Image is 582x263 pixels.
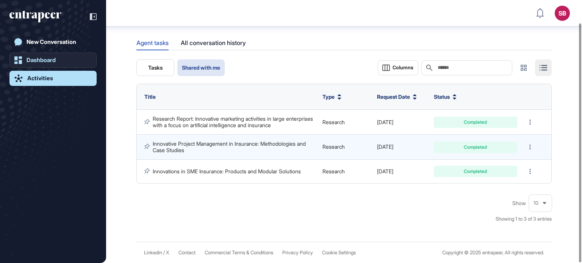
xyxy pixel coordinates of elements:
[393,65,413,70] span: Columns
[322,168,345,174] span: Research
[177,59,225,76] button: Shared with me
[378,60,418,75] button: Columns
[136,59,174,76] button: Tasks
[440,145,512,149] div: Completed
[496,215,552,223] div: Showing 1 to 3 of 3 entries
[166,250,169,255] a: X
[377,119,393,125] span: [DATE]
[27,75,53,82] div: Activities
[282,250,313,255] a: Privacy Policy
[153,168,301,174] a: Innovations in SME Insurance: Products and Modular Solutions
[322,119,345,125] span: Research
[144,250,162,255] a: Linkedin
[377,93,410,100] span: Request Date
[322,143,345,150] span: Research
[9,53,97,68] a: Dashboard
[512,200,526,206] span: Show
[440,169,512,174] div: Completed
[205,250,273,255] a: Commercial Terms & Conditions
[434,93,450,100] span: Status
[442,250,544,255] div: Copyright © 2025 entrapeer, All rights reserved.
[9,11,61,23] div: entrapeer-logo
[555,6,570,21] button: SB
[440,120,512,124] div: Completed
[163,250,165,255] span: /
[178,250,196,255] span: Contact
[377,93,417,100] button: Request Date
[136,36,169,50] div: Agent tasks
[148,65,163,71] span: Tasks
[27,39,76,45] div: New Conversation
[9,71,97,86] a: Activities
[434,93,457,100] button: Status
[181,36,246,50] div: All conversation history
[182,65,220,71] span: Shared with me
[377,143,393,150] span: [DATE]
[533,200,538,206] span: 10
[153,140,307,153] a: Innovative Project Management in Insurance: Methodologies and Case Studies
[153,115,314,128] span: Research Report: Innovative marketing activities in large enterprises with a focus on artificial ...
[27,57,56,64] div: Dashboard
[322,93,335,100] span: Type
[377,168,393,174] span: [DATE]
[322,93,341,100] button: Type
[9,34,97,50] a: New Conversation
[144,93,156,100] span: Title
[322,250,356,255] a: Cookie Settings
